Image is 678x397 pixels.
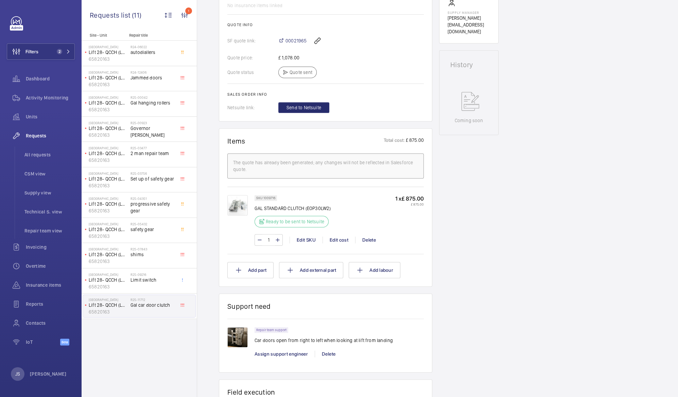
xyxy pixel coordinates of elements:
span: Set up of safety gear [131,175,175,182]
p: SKU 1009716 [256,197,275,199]
h2: R24-06022 [131,45,175,49]
h2: R25-03756 [131,171,175,175]
p: [GEOGRAPHIC_DATA] [89,298,128,302]
span: 2 [57,49,62,54]
p: Coming soon [454,117,483,124]
p: [PERSON_NAME][EMAIL_ADDRESS][DOMAIN_NAME] [448,15,490,35]
span: CSM view [24,170,75,177]
p: [GEOGRAPHIC_DATA] [89,70,128,74]
img: 1756900322210-4d5c7d15-c341-4564-b662-217d06391457 [227,327,248,347]
p: GAL STANDARD CLUTCH (EOP30LW2) [255,205,333,212]
span: 2 man repair team [131,150,175,157]
span: Units [26,113,75,120]
span: Overtime [26,263,75,269]
button: Filters2 [7,43,75,60]
p: [GEOGRAPHIC_DATA] [89,247,128,251]
p: [GEOGRAPHIC_DATA] [89,121,128,125]
a: 00021965 [278,37,307,44]
div: Delete [355,237,383,243]
div: The quote has already been generated; any changes will not be reflected in Salesforce quote. [233,159,418,173]
h2: R25-05432 [131,222,175,226]
p: Repair title [129,33,174,38]
h1: Support need [227,302,271,310]
button: Add external part [279,262,343,278]
h2: R24-12406 [131,70,175,74]
h1: Field execution [227,388,424,396]
span: Beta [60,339,69,345]
p: [GEOGRAPHIC_DATA] [89,222,128,226]
div: Delete [315,351,342,357]
span: Gal hanging rollers [131,99,175,106]
span: 00021965 [285,37,307,44]
span: progressive safety gear [131,201,175,214]
span: Limit switch [131,277,175,283]
p: 65820163 [89,56,128,62]
p: £ 875.00 [395,202,424,206]
p: Lift 28- QCCH (LH) Building 101 [89,226,128,233]
h2: R25-07843 [131,247,175,251]
p: [GEOGRAPHIC_DATA] [89,45,128,49]
span: Governor [PERSON_NAME] [131,125,175,138]
p: Total cost: [384,137,405,145]
h2: R25-03477 [131,146,175,150]
span: Invoicing [26,244,75,250]
h2: R25-09216 [131,272,175,277]
img: Y4CShMVLwud96JCv5khDpkqsx-1cMrlA8WQ3IuKum0WWJA_1.png [227,195,248,215]
span: Contacts [26,320,75,326]
p: [PERSON_NAME] [30,371,67,377]
div: Edit cost [323,237,355,243]
span: Insurance items [26,282,75,288]
span: Filters [25,48,38,55]
p: 65820163 [89,233,128,240]
span: shims [131,251,175,258]
p: £ 875.00 [405,137,424,145]
p: [GEOGRAPHIC_DATA] [89,171,128,175]
h2: Sales order info [227,92,424,97]
p: JS [15,371,20,377]
p: Lift 28- QCCH (LH) Building 101 [89,150,128,157]
p: Lift 28- QCCH (LH) Building 101 [89,125,128,132]
p: [GEOGRAPHIC_DATA] [89,95,128,99]
span: Gal car door clutch [131,302,175,308]
span: Requests [26,132,75,139]
h2: R25-04351 [131,196,175,201]
div: Edit SKU [290,237,323,243]
p: 65820163 [89,283,128,290]
h1: Items [227,137,245,145]
span: Jammed doors [131,74,175,81]
p: Lift 28- QCCH (LH) Building 101 [89,175,128,182]
h2: R25-11712 [131,298,175,302]
h2: R25-00042 [131,95,175,99]
p: Lift 28- QCCH (LH) Building 101 [89,277,128,283]
p: Lift 28- QCCH (LH) Building 101 [89,302,128,308]
p: 65820163 [89,81,128,88]
span: Requests list [90,11,132,19]
p: 65820163 [89,207,128,214]
p: Supply manager [448,11,490,15]
span: Reports [26,301,75,307]
span: Activity Monitoring [26,94,75,101]
p: [GEOGRAPHIC_DATA] [89,196,128,201]
p: 65820163 [89,308,128,315]
p: [GEOGRAPHIC_DATA] [89,272,128,277]
p: 65820163 [89,182,128,189]
h2: R25-00923 [131,121,175,125]
p: Site - Unit [82,33,126,38]
span: safety gear [131,226,175,233]
span: Assign support engineer [255,351,308,357]
p: Lift 28- QCCH (LH) Building 101 [89,99,128,106]
p: 65820163 [89,258,128,265]
p: 65820163 [89,157,128,164]
button: Add labour [349,262,400,278]
p: 65820163 [89,132,128,138]
p: [GEOGRAPHIC_DATA] [89,146,128,150]
span: Dashboard [26,75,75,82]
p: Lift 28- QCCH (LH) Building 101 [89,201,128,207]
span: Repair team view [24,227,75,234]
button: Add part [227,262,274,278]
p: 65820163 [89,106,128,113]
p: Lift 28- QCCH (LH) Building 101 [89,49,128,56]
p: Lift 28- QCCH (LH) Building 101 [89,74,128,81]
h2: Quote info [227,22,424,27]
h1: History [450,61,487,68]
